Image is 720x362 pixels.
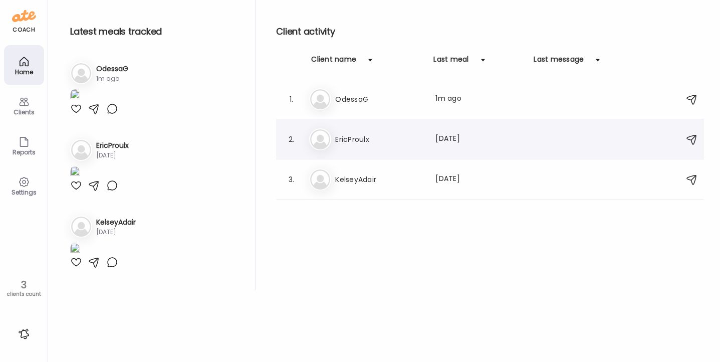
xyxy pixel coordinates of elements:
[71,140,91,160] img: bg-avatar-default.svg
[311,54,356,70] div: Client name
[70,89,80,103] img: images%2FmEZniApvrvamWfsf66PecFAif1A2%2FypzkeAMZp15IJsmhMS8H%2FrOiD7PD48Dpm0aUGNUhK_1080
[435,93,524,105] div: 1m ago
[335,173,423,186] h3: KelseyAdair
[6,69,42,75] div: Home
[310,129,330,149] img: bg-avatar-default.svg
[285,93,297,105] div: 1.
[96,217,136,228] h3: KelseyAdair
[71,63,91,83] img: bg-avatar-default.svg
[433,54,468,70] div: Last meal
[71,217,91,237] img: bg-avatar-default.svg
[285,173,297,186] div: 3.
[13,26,35,34] div: coach
[4,279,44,291] div: 3
[70,24,239,39] h2: Latest meals tracked
[276,24,704,39] h2: Client activity
[96,64,128,74] h3: OdessaG
[12,8,36,24] img: ate
[96,151,129,160] div: [DATE]
[310,89,330,109] img: bg-avatar-default.svg
[435,133,524,145] div: [DATE]
[335,133,423,145] h3: EricProulx
[534,54,584,70] div: Last message
[96,74,128,83] div: 1m ago
[6,149,42,155] div: Reports
[285,133,297,145] div: 2.
[4,291,44,298] div: clients count
[96,228,136,237] div: [DATE]
[70,243,80,256] img: images%2FRfn1EUAyGcRaANW1GCIxYLha4hd2%2FNvj5sM3SmPQHXKl9HzzK%2Fq7arX0irx19PQsYNzlHR_1080
[96,140,129,151] h3: EricProulx
[310,169,330,190] img: bg-avatar-default.svg
[335,93,423,105] h3: OdessaG
[6,109,42,115] div: Clients
[435,173,524,186] div: [DATE]
[6,189,42,196] div: Settings
[70,166,80,179] img: images%2FNBS7fYC4SdRRmrji7aK5q16Cj8q2%2FZCF4Oo5AzJzLSMQZrCLZ%2FRqZhdxBMDk2jNxzNo9Xk_1080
